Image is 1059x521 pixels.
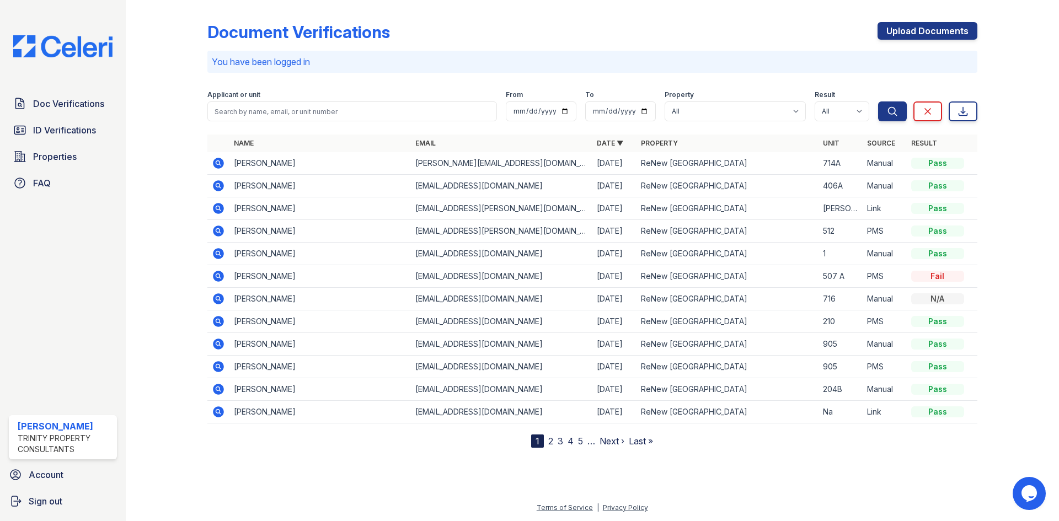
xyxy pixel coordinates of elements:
[819,220,863,243] td: 512
[863,243,907,265] td: Manual
[819,401,863,423] td: Na
[568,436,574,447] a: 4
[592,288,637,310] td: [DATE]
[229,175,411,197] td: [PERSON_NAME]
[33,150,77,163] span: Properties
[819,333,863,356] td: 905
[592,356,637,378] td: [DATE]
[411,197,592,220] td: [EMAIL_ADDRESS][PERSON_NAME][DOMAIN_NAME]
[592,310,637,333] td: [DATE]
[819,243,863,265] td: 1
[4,464,121,486] a: Account
[637,197,818,220] td: ReNew [GEOGRAPHIC_DATA]
[911,361,964,372] div: Pass
[229,197,411,220] td: [PERSON_NAME]
[637,265,818,288] td: ReNew [GEOGRAPHIC_DATA]
[411,401,592,423] td: [EMAIL_ADDRESS][DOMAIN_NAME]
[878,22,977,40] a: Upload Documents
[4,490,121,512] a: Sign out
[9,172,117,194] a: FAQ
[819,152,863,175] td: 714A
[229,310,411,333] td: [PERSON_NAME]
[9,146,117,168] a: Properties
[234,139,254,147] a: Name
[603,503,648,512] a: Privacy Policy
[229,333,411,356] td: [PERSON_NAME]
[911,293,964,304] div: N/A
[411,310,592,333] td: [EMAIL_ADDRESS][DOMAIN_NAME]
[597,503,599,512] div: |
[207,101,497,121] input: Search by name, email, or unit number
[637,333,818,356] td: ReNew [GEOGRAPHIC_DATA]
[863,152,907,175] td: Manual
[411,152,592,175] td: [PERSON_NAME][EMAIL_ADDRESS][DOMAIN_NAME]
[863,310,907,333] td: PMS
[637,356,818,378] td: ReNew [GEOGRAPHIC_DATA]
[592,220,637,243] td: [DATE]
[592,378,637,401] td: [DATE]
[863,356,907,378] td: PMS
[863,401,907,423] td: Link
[819,288,863,310] td: 716
[592,333,637,356] td: [DATE]
[415,139,436,147] a: Email
[578,436,583,447] a: 5
[9,119,117,141] a: ID Verifications
[863,265,907,288] td: PMS
[641,139,678,147] a: Property
[592,197,637,220] td: [DATE]
[229,220,411,243] td: [PERSON_NAME]
[911,339,964,350] div: Pass
[411,288,592,310] td: [EMAIL_ADDRESS][DOMAIN_NAME]
[819,197,863,220] td: [PERSON_NAME] 1A-103
[597,139,623,147] a: Date ▼
[600,436,624,447] a: Next ›
[229,152,411,175] td: [PERSON_NAME]
[911,225,964,237] div: Pass
[815,90,835,99] label: Result
[863,288,907,310] td: Manual
[592,265,637,288] td: [DATE]
[863,333,907,356] td: Manual
[819,265,863,288] td: 507 A
[207,22,390,42] div: Document Verifications
[637,152,818,175] td: ReNew [GEOGRAPHIC_DATA]
[33,123,96,137] span: ID Verifications
[411,220,592,243] td: [EMAIL_ADDRESS][PERSON_NAME][DOMAIN_NAME]
[863,378,907,401] td: Manual
[1013,477,1048,510] iframe: chat widget
[637,310,818,333] td: ReNew [GEOGRAPHIC_DATA]
[863,220,907,243] td: PMS
[592,401,637,423] td: [DATE]
[229,243,411,265] td: [PERSON_NAME]
[506,90,523,99] label: From
[911,316,964,327] div: Pass
[637,401,818,423] td: ReNew [GEOGRAPHIC_DATA]
[863,197,907,220] td: Link
[411,333,592,356] td: [EMAIL_ADDRESS][DOMAIN_NAME]
[911,406,964,417] div: Pass
[637,288,818,310] td: ReNew [GEOGRAPHIC_DATA]
[867,139,895,147] a: Source
[665,90,694,99] label: Property
[637,220,818,243] td: ReNew [GEOGRAPHIC_DATA]
[29,495,62,508] span: Sign out
[207,90,260,99] label: Applicant or unit
[229,356,411,378] td: [PERSON_NAME]
[911,248,964,259] div: Pass
[629,436,653,447] a: Last »
[411,265,592,288] td: [EMAIL_ADDRESS][DOMAIN_NAME]
[229,265,411,288] td: [PERSON_NAME]
[819,378,863,401] td: 204B
[229,288,411,310] td: [PERSON_NAME]
[911,271,964,282] div: Fail
[587,434,595,448] span: …
[911,180,964,191] div: Pass
[637,175,818,197] td: ReNew [GEOGRAPHIC_DATA]
[548,436,553,447] a: 2
[531,434,544,448] div: 1
[18,433,113,455] div: Trinity Property Consultants
[33,97,104,110] span: Doc Verifications
[911,384,964,395] div: Pass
